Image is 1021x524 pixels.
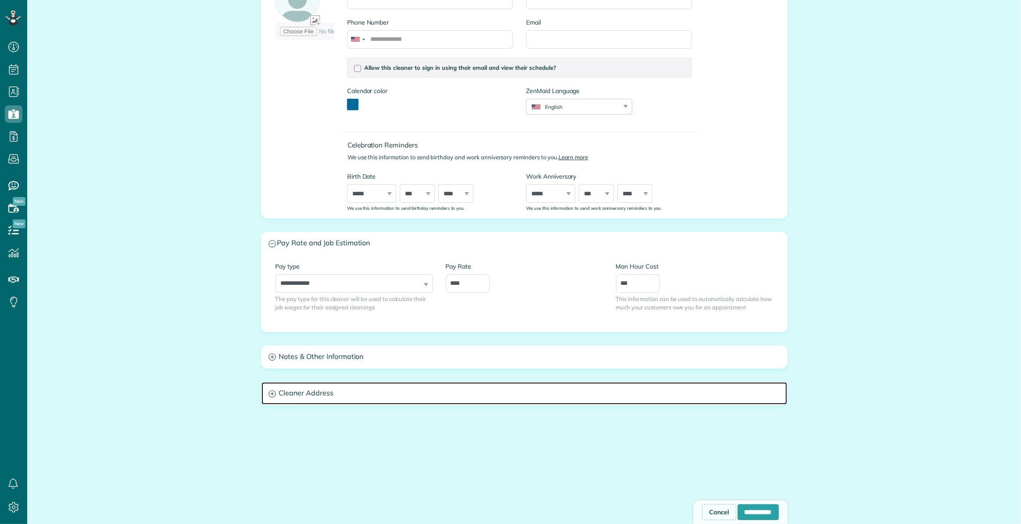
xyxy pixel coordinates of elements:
label: Email [526,18,692,27]
sub: We use this information to send birthday reminders to you. [347,205,465,211]
a: Pay Rate and Job Estimation [262,232,787,255]
a: Cleaner Address [262,382,787,405]
div: English [527,103,621,111]
h4: Celebration Reminders [347,141,699,149]
label: Birth Date [347,172,513,181]
sub: We use this information to send work anniversary reminders to you. [526,205,662,211]
span: Allow this cleaner to sign in using their email and view their schedule? [364,64,556,71]
span: This information can be used to automatically calculate how much your customers owe you for an ap... [616,295,773,312]
label: Phone Number [347,18,513,27]
a: Notes & Other Information [262,346,787,368]
label: Pay Rate [446,262,603,271]
span: The pay type for this cleaner will be used to calculate their job wages for their assigned cleanings [276,295,433,312]
button: toggle color picker dialog [347,99,358,110]
span: New [13,197,25,206]
label: Man Hour Cost [616,262,773,271]
a: Cancel [702,504,736,520]
label: Work Anniversary [526,172,692,181]
p: We use this information to send birthday and work anniversary reminders to you. [347,153,699,162]
a: Learn more [559,154,588,161]
label: Calendar color [347,86,387,95]
label: ZenMaid Language [526,86,632,95]
span: New [13,219,25,228]
div: United States: +1 [347,31,368,48]
label: Pay type [276,262,433,271]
